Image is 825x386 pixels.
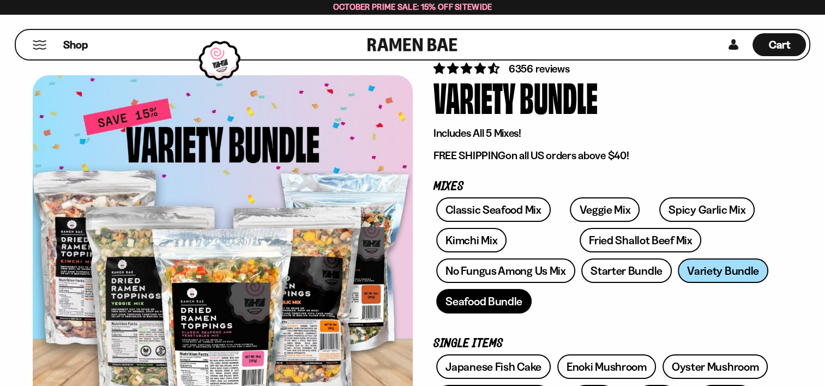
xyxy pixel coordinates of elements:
[433,182,772,192] p: Mixes
[557,354,656,379] a: Enoki Mushroom
[436,228,507,252] a: Kimchi Mix
[581,258,672,283] a: Starter Bundle
[433,149,772,162] p: on all US orders above $40!
[436,197,550,222] a: Classic Seafood Mix
[570,197,640,222] a: Veggie Mix
[752,30,806,59] div: Cart
[436,354,551,379] a: Japanese Fish Cake
[63,33,88,56] a: Shop
[659,197,755,222] a: Spicy Garlic Mix
[63,38,88,52] span: Shop
[433,126,772,140] p: Includes All 5 Mixes!
[769,38,790,51] span: Cart
[433,149,505,162] strong: FREE SHIPPING
[433,76,515,117] div: Variety
[580,228,701,252] a: Fried Shallot Beef Mix
[32,40,47,50] button: Mobile Menu Trigger
[520,76,598,117] div: Bundle
[436,258,575,283] a: No Fungus Among Us Mix
[333,2,492,12] span: October Prime Sale: 15% off Sitewide
[433,339,772,349] p: Single Items
[436,289,532,313] a: Seafood Bundle
[663,354,768,379] a: Oyster Mushroom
